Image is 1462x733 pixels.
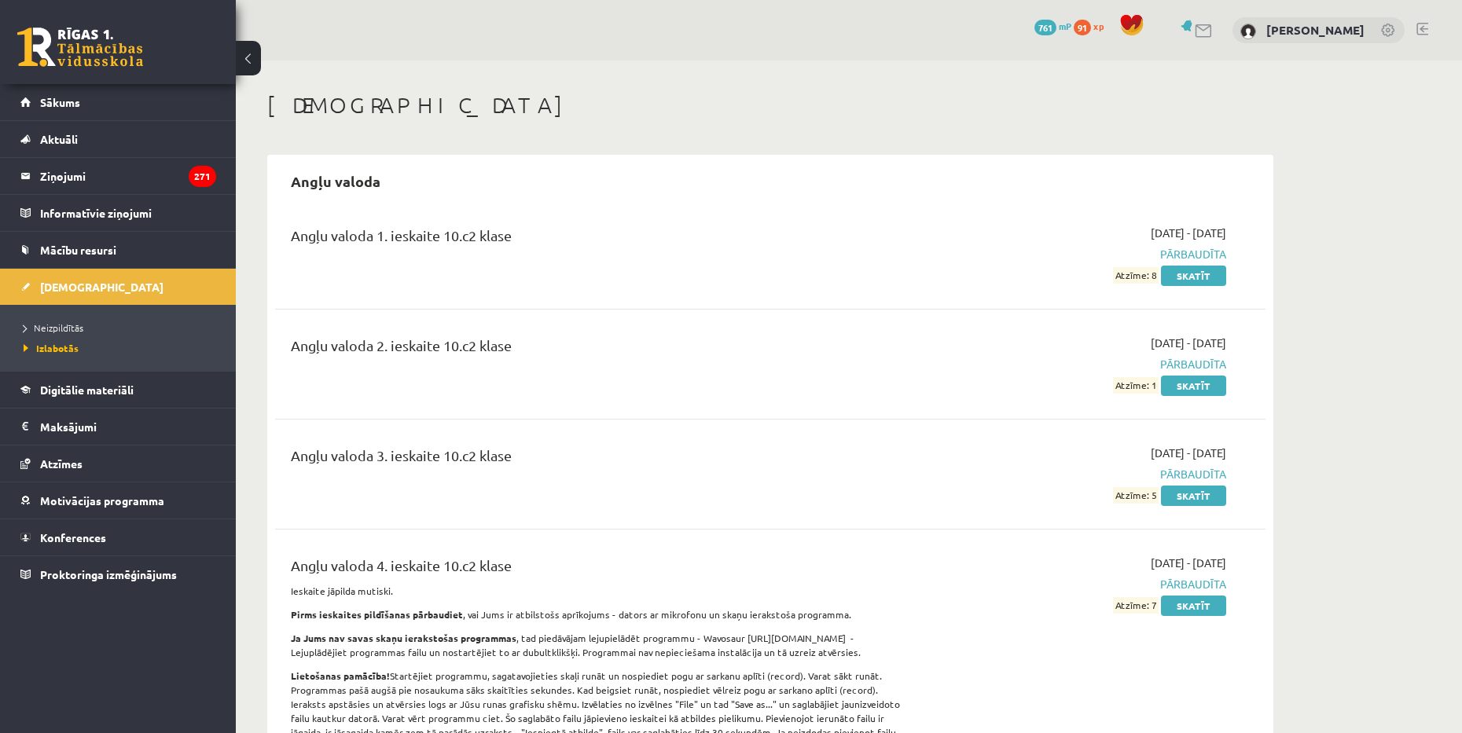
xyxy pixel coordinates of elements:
[1161,486,1226,506] a: Skatīt
[40,158,216,194] legend: Ziņojumi
[24,321,83,334] span: Neizpildītās
[40,493,164,508] span: Motivācijas programma
[40,456,83,471] span: Atzīmes
[189,166,216,187] i: 271
[291,555,906,584] div: Angļu valoda 4. ieskaite 10.c2 klase
[24,321,220,335] a: Neizpildītās
[291,631,906,659] p: , tad piedāvājam lejupielādēt programmu - Wavosaur [URL][DOMAIN_NAME] - Lejuplādējiet programmas ...
[20,232,216,268] a: Mācību resursi
[20,445,216,482] a: Atzīmes
[20,409,216,445] a: Maksājumi
[40,409,216,445] legend: Maksājumi
[40,530,106,544] span: Konferences
[1266,22,1365,38] a: [PERSON_NAME]
[20,482,216,519] a: Motivācijas programma
[40,132,78,146] span: Aktuāli
[1074,20,1111,32] a: 91 xp
[291,608,463,621] strong: Pirms ieskaites pildīšanas pārbaudiet
[1151,445,1226,461] span: [DATE] - [DATE]
[20,84,216,120] a: Sākums
[20,121,216,157] a: Aktuāli
[291,445,906,474] div: Angļu valoda 3. ieskaite 10.c2 klase
[20,158,216,194] a: Ziņojumi271
[291,584,906,598] p: Ieskaite jāpilda mutiski.
[40,95,80,109] span: Sākums
[1113,267,1159,284] span: Atzīme: 8
[1161,596,1226,616] a: Skatīt
[291,335,906,364] div: Angļu valoda 2. ieskaite 10.c2 klase
[20,519,216,555] a: Konferences
[1161,376,1226,396] a: Skatīt
[1113,487,1159,504] span: Atzīme: 5
[291,669,390,682] strong: Lietošanas pamācība!
[40,243,116,257] span: Mācību resursi
[40,567,177,581] span: Proktoringa izmēģinājums
[20,556,216,592] a: Proktoringa izmēģinājums
[930,466,1226,482] span: Pārbaudīta
[291,632,516,644] strong: Ja Jums nav savas skaņu ierakstošas programmas
[1074,20,1091,35] span: 91
[20,269,216,305] a: [DEMOGRAPHIC_DATA]
[291,225,906,254] div: Angļu valoda 1. ieskaite 10.c2 klase
[930,356,1226,372] span: Pārbaudīta
[1151,225,1226,241] span: [DATE] - [DATE]
[20,372,216,408] a: Digitālie materiāli
[267,92,1273,119] h1: [DEMOGRAPHIC_DATA]
[1059,20,1071,32] span: mP
[40,195,216,231] legend: Informatīvie ziņojumi
[1113,377,1159,394] span: Atzīme: 1
[1151,555,1226,571] span: [DATE] - [DATE]
[275,163,396,200] h2: Angļu valoda
[930,246,1226,262] span: Pārbaudīta
[40,280,163,294] span: [DEMOGRAPHIC_DATA]
[17,27,143,67] a: Rīgas 1. Tālmācības vidusskola
[1034,20,1056,35] span: 761
[1034,20,1071,32] a: 761 mP
[1240,24,1256,39] img: Sandis Pērkons
[930,576,1226,592] span: Pārbaudīta
[1151,335,1226,351] span: [DATE] - [DATE]
[1113,597,1159,614] span: Atzīme: 7
[1093,20,1104,32] span: xp
[24,341,220,355] a: Izlabotās
[20,195,216,231] a: Informatīvie ziņojumi
[24,342,79,354] span: Izlabotās
[40,383,134,397] span: Digitālie materiāli
[1161,266,1226,286] a: Skatīt
[291,607,906,621] p: , vai Jums ir atbilstošs aprīkojums - dators ar mikrofonu un skaņu ierakstoša programma.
